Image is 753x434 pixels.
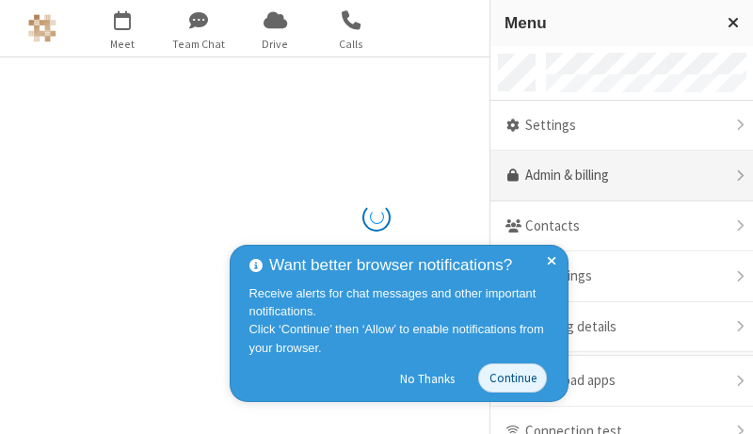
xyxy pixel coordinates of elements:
[28,14,56,42] img: Astra
[490,101,753,152] div: Settings
[391,363,465,394] button: No Thanks
[490,356,753,407] div: Download apps
[505,14,711,32] h3: Menu
[490,302,753,353] div: Meeting details
[88,36,158,53] span: Meet
[249,284,554,357] div: Receive alerts for chat messages and other important notifications. Click ‘Continue’ then ‘Allow’...
[490,151,753,201] a: Admin & billing
[164,36,234,53] span: Team Chat
[490,251,753,302] div: Recordings
[240,36,311,53] span: Drive
[706,385,739,421] iframe: Chat
[316,36,387,53] span: Calls
[269,253,512,278] span: Want better browser notifications?
[490,201,753,252] div: Contacts
[478,363,547,393] button: Continue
